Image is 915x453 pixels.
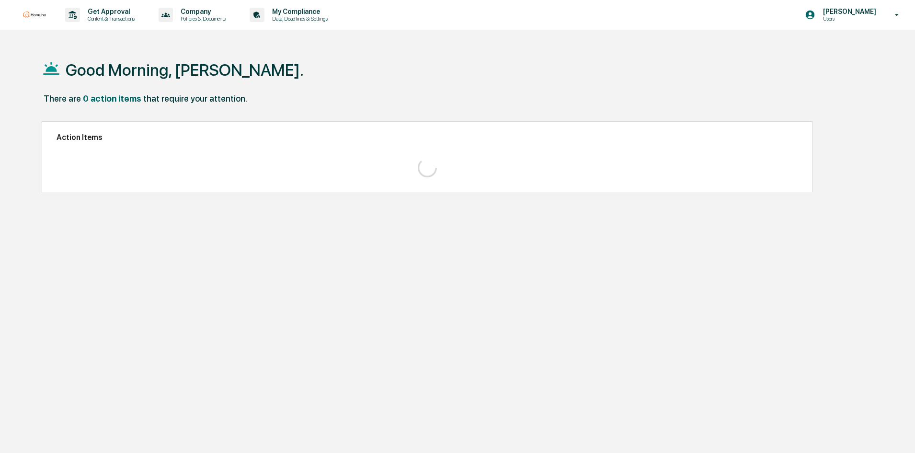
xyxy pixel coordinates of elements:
div: that require your attention. [143,93,247,104]
p: Get Approval [80,8,139,15]
p: Users [815,15,881,22]
img: logo [23,12,46,18]
p: Data, Deadlines & Settings [264,15,332,22]
p: Company [173,8,230,15]
p: My Compliance [264,8,332,15]
h2: Action Items [57,133,798,142]
p: Content & Transactions [80,15,139,22]
h1: Good Morning, [PERSON_NAME]. [66,60,304,80]
div: 0 action items [83,93,141,104]
p: Policies & Documents [173,15,230,22]
p: [PERSON_NAME] [815,8,881,15]
div: There are [44,93,81,104]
